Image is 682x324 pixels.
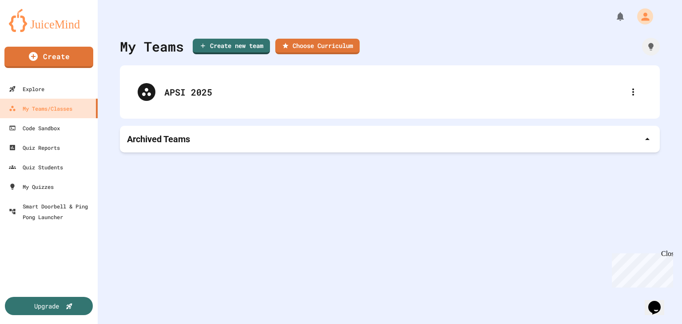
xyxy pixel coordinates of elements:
[642,38,660,56] div: How it works
[9,123,60,133] div: Code Sandbox
[9,181,54,192] div: My Quizzes
[9,84,44,94] div: Explore
[4,47,93,68] a: Create
[275,39,360,54] a: Choose Curriculum
[645,288,673,315] iframe: chat widget
[34,301,59,311] div: Upgrade
[127,133,190,145] p: Archived Teams
[9,142,60,153] div: Quiz Reports
[9,162,63,172] div: Quiz Students
[120,36,184,56] div: My Teams
[129,74,651,110] div: APSI 2025
[9,9,89,32] img: logo-orange.svg
[193,39,270,54] a: Create new team
[608,250,673,288] iframe: chat widget
[9,103,72,114] div: My Teams/Classes
[4,4,61,56] div: Chat with us now!Close
[9,201,94,222] div: Smart Doorbell & Ping Pong Launcher
[164,85,624,99] div: APSI 2025
[628,6,655,27] div: My Account
[599,9,628,24] div: My Notifications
